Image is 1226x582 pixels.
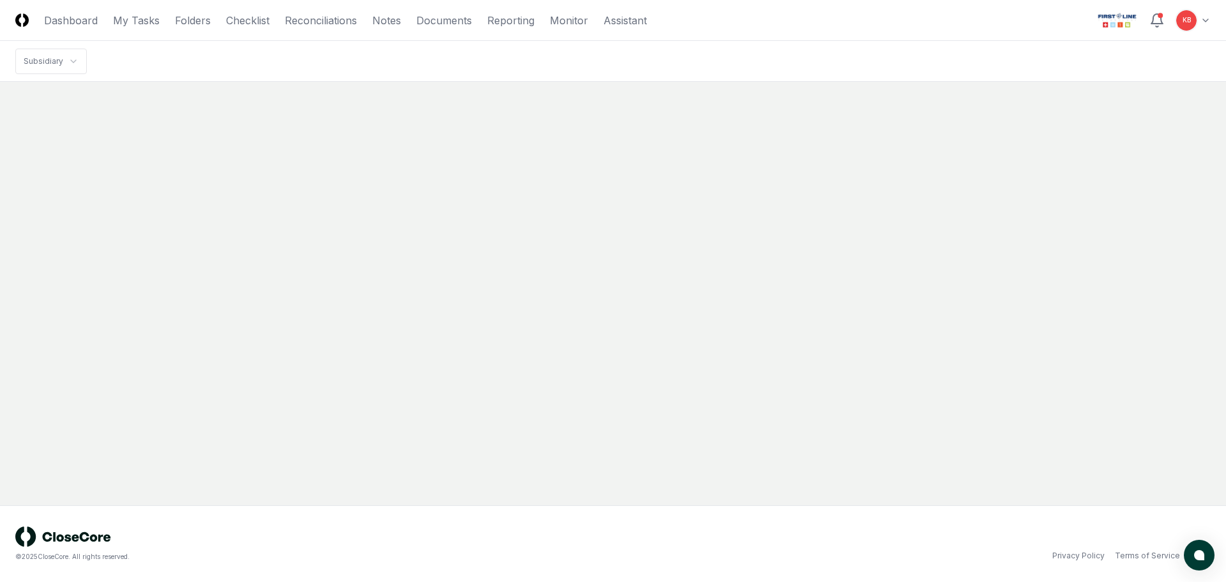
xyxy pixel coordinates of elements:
[1115,550,1180,562] a: Terms of Service
[603,13,647,28] a: Assistant
[1184,540,1215,571] button: atlas-launcher
[1175,9,1198,32] button: KB
[15,13,29,27] img: Logo
[1095,10,1139,31] img: First Line Technology logo
[175,13,211,28] a: Folders
[15,552,613,562] div: © 2025 CloseCore. All rights reserved.
[285,13,357,28] a: Reconciliations
[372,13,401,28] a: Notes
[226,13,269,28] a: Checklist
[550,13,588,28] a: Monitor
[113,13,160,28] a: My Tasks
[416,13,472,28] a: Documents
[1052,550,1105,562] a: Privacy Policy
[1183,15,1191,25] span: KB
[15,526,111,547] img: logo
[44,13,98,28] a: Dashboard
[487,13,534,28] a: Reporting
[15,49,87,74] nav: breadcrumb
[24,56,63,67] div: Subsidiary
